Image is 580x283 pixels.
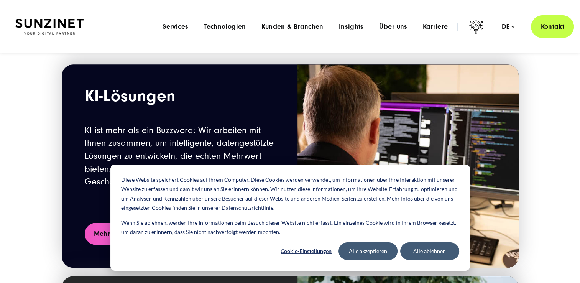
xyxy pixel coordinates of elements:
a: Kontakt [531,15,574,38]
a: Mehr zu unseren KI-Lösungen [85,223,196,245]
div: Cookie banner [110,165,470,271]
a: Insights [339,23,364,31]
img: SUNZINET Full Service Digital Agentur [15,19,84,35]
button: Alle akzeptieren [338,242,398,260]
div: de [501,23,515,31]
button: Alle ablehnen [400,242,459,260]
a: Services [163,23,188,31]
a: Kunden & Branchen [261,23,324,31]
a: Über uns [379,23,407,31]
a: Karriere [422,23,448,31]
p: Wenn Sie ablehnen, werden Ihre Informationen beim Besuch dieser Website nicht erfasst. Ein einzel... [121,218,459,237]
h2: KI-Lösungen [85,88,274,109]
p: Diese Website speichert Cookies auf Ihrem Computer. Diese Cookies werden verwendet, um Informatio... [121,175,459,213]
img: Ein Geschäftsmann wird von hinten vor einem großen Bildschirm mit Code gezeigt. Symbolbild für KI... [297,65,519,268]
a: Technologien [204,23,246,31]
button: Cookie-Einstellungen [277,242,336,260]
p: KI ist mehr als ein Buzzword: Wir arbeiten mit Ihnen zusammen, um intelligente, datengestützte Lö... [85,124,274,188]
